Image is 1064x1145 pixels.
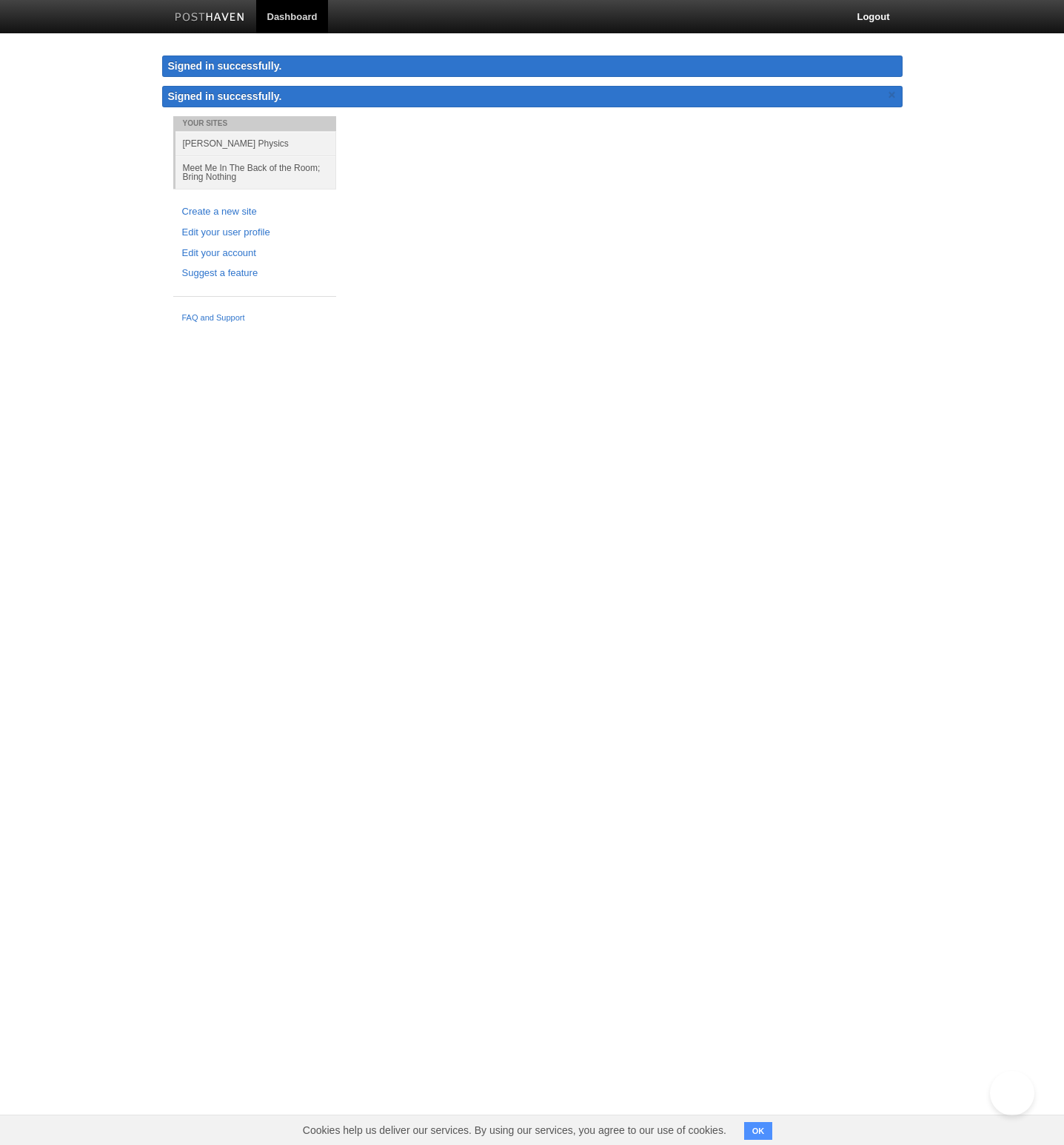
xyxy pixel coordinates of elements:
[182,204,327,220] a: Create a new site
[175,155,336,189] a: Meet Me In The Back of the Room; Bring Nothing
[288,1115,741,1145] span: Cookies help us deliver our services. By using our services, you agree to our use of cookies.
[886,86,899,104] a: ×
[182,312,327,325] a: FAQ and Support
[182,246,327,261] a: Edit your account
[744,1122,773,1140] button: OK
[168,90,282,102] span: Signed in successfully.
[182,225,327,241] a: Edit your user profile
[162,56,903,77] div: Signed in successfully.
[175,13,245,24] img: Posthaven-bar
[182,266,327,281] a: Suggest a feature
[175,131,336,155] a: [PERSON_NAME] Physics
[173,116,336,131] li: Your Sites
[990,1071,1034,1115] iframe: Help Scout Beacon - Open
